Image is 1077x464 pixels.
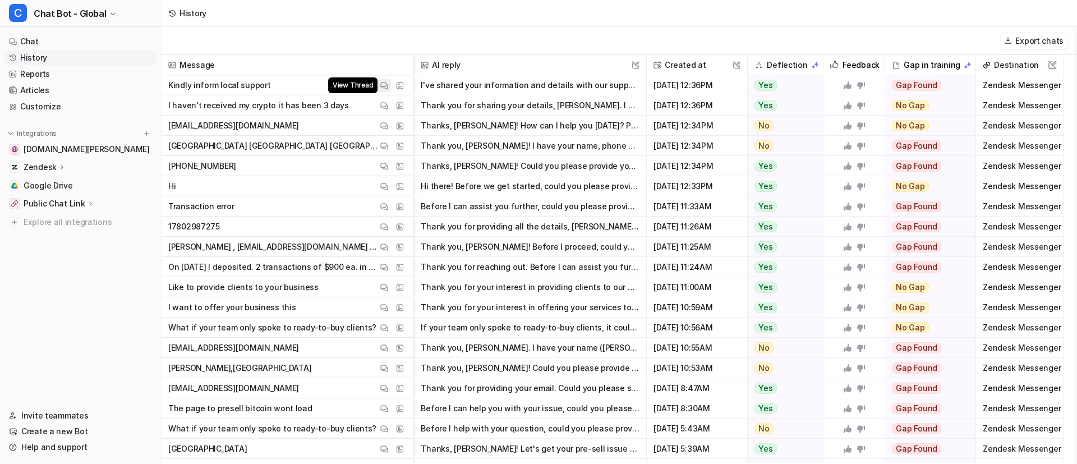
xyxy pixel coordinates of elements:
[421,196,639,217] button: Before I can assist you further, could you please provide your name, email address, and country? ...
[885,398,968,419] button: Gap Found
[981,136,1059,156] span: Zendesk Messenger
[754,160,776,172] span: Yes
[421,156,639,176] button: Thanks, [PERSON_NAME]! Could you please provide your email and let me know which country you’re i...
[981,55,1059,75] span: Destination
[651,217,743,237] span: [DATE] 11:26AM
[168,156,236,176] p: [PHONE_NUMBER]
[651,75,743,95] span: [DATE] 12:36PM
[651,196,743,217] span: [DATE] 11:33AM
[892,100,929,111] span: No Gap
[981,297,1059,318] span: Zendesk Messenger
[168,75,270,95] p: Kindly inform local support
[885,439,968,459] button: Gap Found
[885,318,968,338] button: No Gap
[981,358,1059,378] span: Zendesk Messenger
[885,419,968,439] button: Gap Found
[651,378,743,398] span: [DATE] 8:47AM
[24,198,85,209] p: Public Chat Link
[4,424,157,439] a: Create a new Bot
[421,176,639,196] button: Hi there! Before we get started, could you please provide your name, email, and country? This wil...
[421,297,639,318] button: Thank you for your interest in offering your services to our business! If you are looking to part...
[1001,33,1068,49] button: Export chats
[11,200,18,207] img: Public Chat Link
[651,439,743,459] span: [DATE] 5:39AM
[885,217,968,237] button: Gap Found
[892,120,929,131] span: No Gap
[11,182,18,189] img: Google Drive
[981,75,1059,95] span: Zendesk Messenger
[892,221,941,232] span: Gap Found
[754,302,776,313] span: Yes
[981,318,1059,338] span: Zendesk Messenger
[981,338,1059,358] span: Zendesk Messenger
[168,217,220,237] p: 17802987275
[4,178,157,194] a: Google DriveGoogle Drive
[168,318,376,338] p: What if your team only spoke to ready-to-buy clients?
[754,261,776,273] span: Yes
[421,338,639,358] button: Thank you, [PERSON_NAME]. I have your name ([PERSON_NAME]), your country ([GEOGRAPHIC_DATA]), and...
[421,95,639,116] button: Thank you for sharing your details, [PERSON_NAME]. I understand that you haven’t received your cr...
[748,176,817,196] button: Yes
[748,95,817,116] button: Yes
[651,419,743,439] span: [DATE] 5:43AM
[421,419,639,439] button: Before I help with your question, could you please provide your name, email, and country? This he...
[11,146,18,153] img: price-agg-sandy.vercel.app
[754,140,774,151] span: No
[24,162,57,173] p: Zendesk
[748,237,817,257] button: Yes
[754,120,774,131] span: No
[168,398,312,419] p: The page to presell bitcoin wont load
[754,362,774,374] span: No
[421,378,639,398] button: Thank you for providing your email. Could you please share your name and country as well? Once I ...
[651,358,743,378] span: [DATE] 10:53AM
[981,116,1059,136] span: Zendesk Messenger
[24,180,73,191] span: Google Drive
[981,156,1059,176] span: Zendesk Messenger
[754,282,776,293] span: Yes
[754,181,776,192] span: Yes
[981,257,1059,277] span: Zendesk Messenger
[9,217,20,228] img: explore all integrations
[892,302,929,313] span: No Gap
[651,398,743,419] span: [DATE] 8:30AM
[748,75,817,95] button: Yes
[421,116,639,136] button: Thanks, [PERSON_NAME]! How can I help you [DATE]? Please let me know your question or issue, and ...
[4,99,157,114] a: Customize
[179,7,206,19] div: History
[421,217,639,237] button: Thank you for providing all the details, [PERSON_NAME]. I've handed your case to a specialist who...
[885,196,968,217] button: Gap Found
[754,443,776,454] span: Yes
[748,378,817,398] button: Yes
[885,358,968,378] button: Gap Found
[892,140,941,151] span: Gap Found
[4,128,60,139] button: Integrations
[651,136,743,156] span: [DATE] 12:34PM
[754,201,776,212] span: Yes
[981,419,1059,439] span: Zendesk Messenger
[748,358,817,378] button: No
[892,423,941,434] span: Gap Found
[418,55,642,75] span: AI reply
[981,196,1059,217] span: Zendesk Messenger
[885,237,968,257] button: Gap Found
[885,116,968,136] button: No Gap
[651,297,743,318] span: [DATE] 10:59AM
[885,257,968,277] button: Gap Found
[754,221,776,232] span: Yes
[748,156,817,176] button: Yes
[168,196,234,217] p: Transaction error
[168,358,311,378] p: [PERSON_NAME],[GEOGRAPHIC_DATA]
[168,136,378,156] p: [GEOGRAPHIC_DATA] [GEOGRAPHIC_DATA] [GEOGRAPHIC_DATA]
[843,55,880,75] h2: Feedback
[421,257,639,277] button: Thank you for reaching out. Before I can assist you further, could you please provide your name, ...
[4,82,157,98] a: Articles
[748,257,817,277] button: Yes
[34,6,106,21] span: Chat Bot - Global
[168,237,378,257] p: [PERSON_NAME] , [EMAIL_ADDRESS][DOMAIN_NAME] , [GEOGRAPHIC_DATA]
[168,116,299,136] p: [EMAIL_ADDRESS][DOMAIN_NAME]
[754,100,776,111] span: Yes
[11,164,18,171] img: Zendesk
[24,213,152,231] span: Explore all integrations
[754,80,776,91] span: Yes
[24,144,150,155] span: [DOMAIN_NAME][PERSON_NAME]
